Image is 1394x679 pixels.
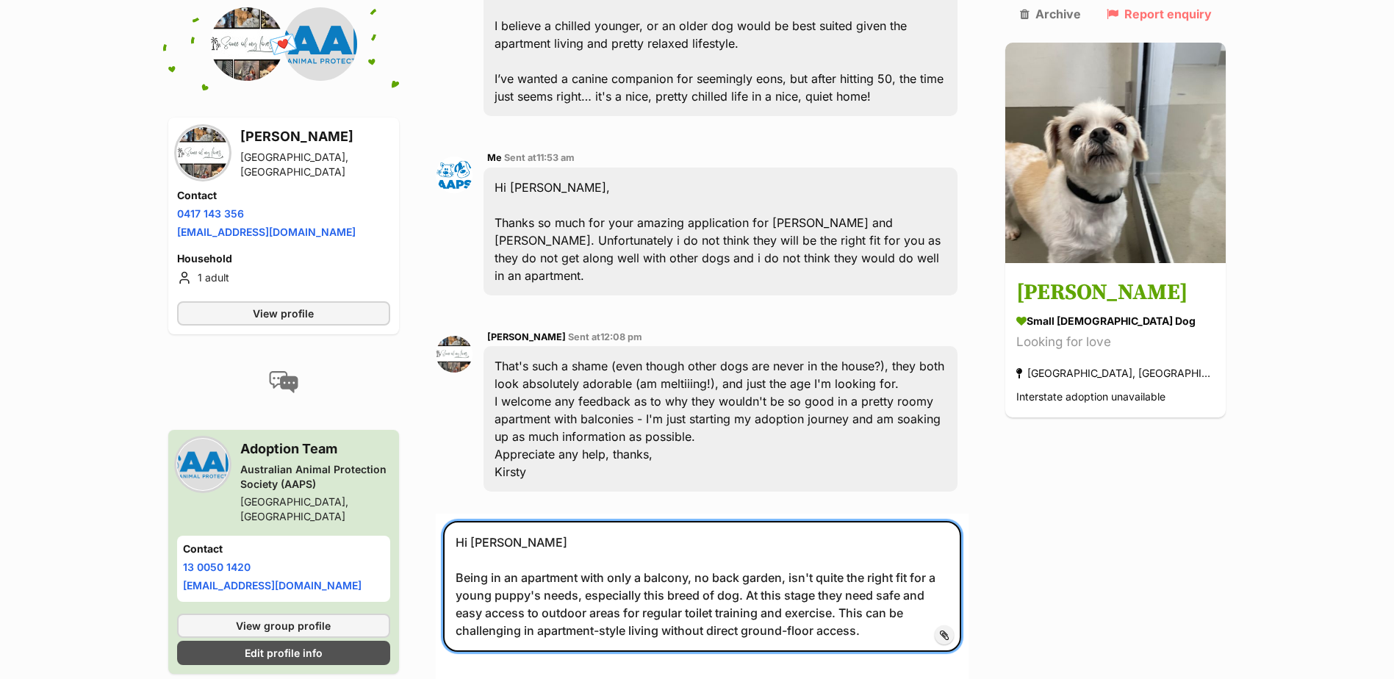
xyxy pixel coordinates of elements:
div: Australian Animal Protection Society (AAPS) [240,462,390,492]
h4: Household [177,251,390,266]
img: Milo [1005,43,1226,263]
span: [PERSON_NAME] [487,331,566,342]
a: View profile [177,301,390,326]
a: [EMAIL_ADDRESS][DOMAIN_NAME] [183,579,362,592]
img: Kirsty Rice profile pic [210,7,284,81]
span: 12:08 pm [600,331,642,342]
h3: [PERSON_NAME] [1016,277,1215,310]
img: Adoption Team profile pic [436,157,473,193]
img: Australian Animal Protection Society (AAPS) profile pic [177,439,229,490]
div: small [DEMOGRAPHIC_DATA] Dog [1016,314,1215,329]
h3: Adoption Team [240,439,390,459]
a: Edit profile info [177,641,390,665]
div: [GEOGRAPHIC_DATA], [GEOGRAPHIC_DATA] [240,495,390,524]
div: [GEOGRAPHIC_DATA], [GEOGRAPHIC_DATA] [1016,364,1215,384]
a: [EMAIL_ADDRESS][DOMAIN_NAME] [177,226,356,238]
a: [PERSON_NAME] small [DEMOGRAPHIC_DATA] Dog Looking for love [GEOGRAPHIC_DATA], [GEOGRAPHIC_DATA] ... [1005,266,1226,418]
span: 💌 [267,29,300,60]
a: View group profile [177,614,390,638]
img: Kirsty Rice profile pic [436,336,473,373]
h4: Contact [183,542,384,556]
h3: [PERSON_NAME] [240,126,390,147]
a: 0417 143 356 [177,207,244,220]
span: 11:53 am [536,152,575,163]
span: Edit profile info [245,645,323,661]
div: Looking for love [1016,333,1215,353]
a: Report enquiry [1107,7,1212,21]
div: [GEOGRAPHIC_DATA], [GEOGRAPHIC_DATA] [240,150,390,179]
span: View group profile [236,618,331,633]
img: conversation-icon-4a6f8262b818ee0b60e3300018af0b2d0b884aa5de6e9bcb8d3d4eeb1a70a7c4.svg [269,371,298,393]
div: That's such a shame (even though other dogs are never in the house?), they both look absolutely a... [484,346,958,492]
h4: Contact [177,188,390,203]
a: Archive [1020,7,1081,21]
span: Sent at [568,331,642,342]
img: Kirsty Rice profile pic [177,127,229,179]
a: 13 0050 1420 [183,561,251,573]
li: 1 adult [177,269,390,287]
span: View profile [253,306,314,321]
span: Interstate adoption unavailable [1016,391,1165,403]
span: Sent at [504,152,575,163]
span: Me [487,152,502,163]
img: Australian Animal Protection Society (AAPS) profile pic [284,7,357,81]
div: Hi [PERSON_NAME], Thanks so much for your amazing application for [PERSON_NAME] and [PERSON_NAME]... [484,168,958,295]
